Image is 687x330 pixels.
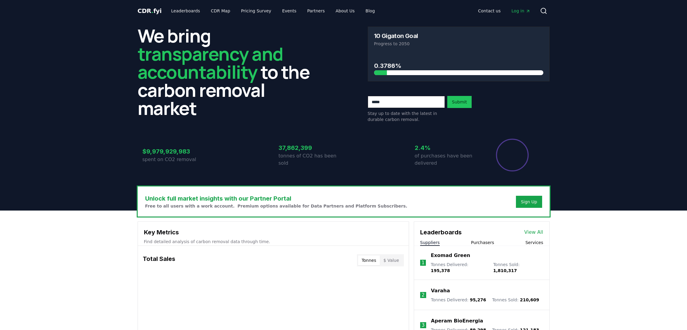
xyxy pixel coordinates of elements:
[415,143,480,152] h3: 2.4%
[447,96,472,108] button: Submit
[421,259,424,266] p: 1
[521,199,537,205] a: Sign Up
[495,138,529,172] div: Percentage of sales delivered
[431,252,470,259] a: Exomad Green
[374,41,543,47] p: Progress to 2050
[279,152,344,167] p: tonnes of CO2 has been sold
[374,33,418,39] h3: 10 Gigaton Goal
[279,143,344,152] h3: 37,862,399
[511,8,530,14] span: Log in
[302,5,329,16] a: Partners
[361,5,380,16] a: Blog
[493,268,517,273] span: 1,810,317
[206,5,235,16] a: CDR Map
[142,156,208,163] p: spent on CO2 removal
[138,27,320,117] h2: We bring to the carbon removal market
[470,297,486,302] span: 95,276
[473,5,505,16] a: Contact us
[422,322,425,329] p: 3
[331,5,359,16] a: About Us
[144,228,403,237] h3: Key Metrics
[524,229,543,236] a: View All
[358,255,380,265] button: Tonnes
[166,5,379,16] nav: Main
[151,7,153,14] span: .
[277,5,301,16] a: Events
[431,287,450,294] a: Varaha
[431,262,487,274] p: Tonnes Delivered :
[473,5,535,16] nav: Main
[374,61,543,70] h3: 0.3786%
[516,196,542,208] button: Sign Up
[166,5,205,16] a: Leaderboards
[236,5,276,16] a: Pricing Survey
[493,262,543,274] p: Tonnes Sold :
[420,228,462,237] h3: Leaderboards
[520,297,539,302] span: 210,609
[431,268,450,273] span: 195,378
[145,203,408,209] p: Free to all users with a work account. Premium options available for Data Partners and Platform S...
[471,240,494,246] button: Purchasers
[525,240,543,246] button: Services
[507,5,535,16] a: Log in
[143,254,175,266] h3: Total Sales
[144,239,403,245] p: Find detailed analysis of carbon removal data through time.
[368,110,445,122] p: Stay up to date with the latest in durable carbon removal.
[492,297,539,303] p: Tonnes Sold :
[138,41,283,84] span: transparency and accountability
[138,7,162,14] span: CDR fyi
[380,255,403,265] button: $ Value
[431,297,486,303] p: Tonnes Delivered :
[145,194,408,203] h3: Unlock full market insights with our Partner Portal
[422,291,425,299] p: 2
[431,317,483,325] a: Aperam BioEnergia
[420,240,440,246] button: Suppliers
[138,7,162,15] a: CDR.fyi
[142,147,208,156] h3: $9,979,929,983
[415,152,480,167] p: of purchases have been delivered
